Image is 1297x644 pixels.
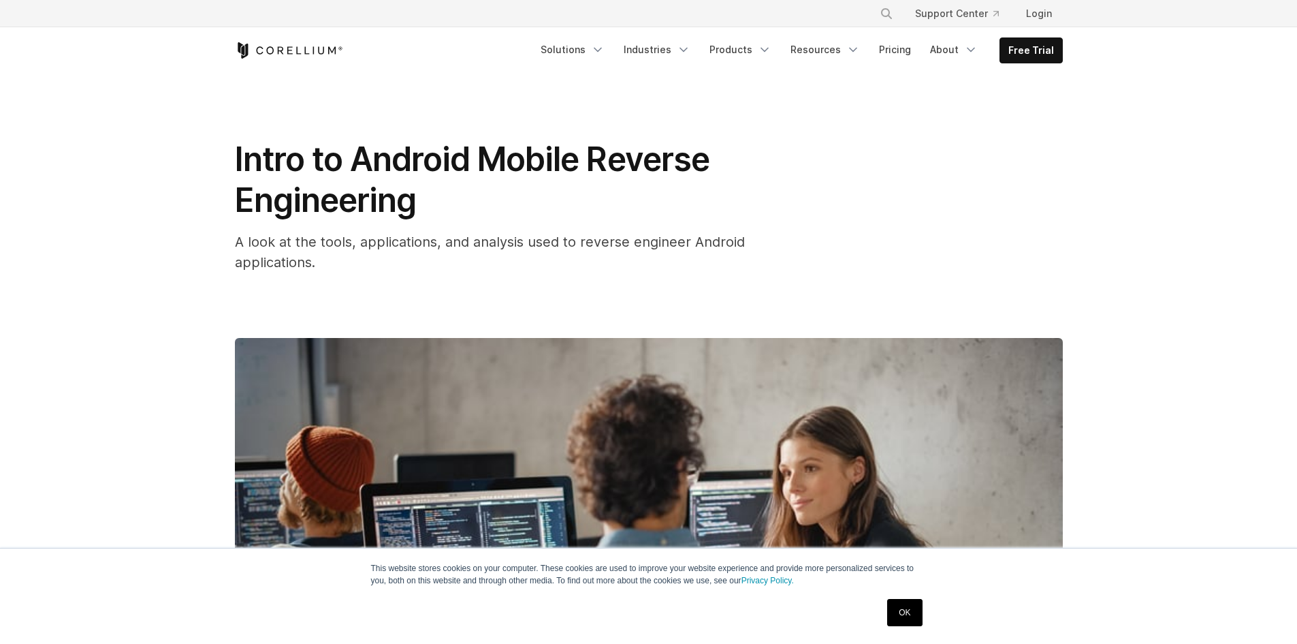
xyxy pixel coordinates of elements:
[701,37,780,62] a: Products
[615,37,699,62] a: Industries
[904,1,1010,26] a: Support Center
[871,37,919,62] a: Pricing
[922,37,986,62] a: About
[741,576,794,585] a: Privacy Policy.
[371,562,927,587] p: This website stores cookies on your computer. These cookies are used to improve your website expe...
[1015,1,1063,26] a: Login
[863,1,1063,26] div: Navigation Menu
[1000,38,1062,63] a: Free Trial
[782,37,868,62] a: Resources
[235,139,709,220] span: Intro to Android Mobile Reverse Engineering
[235,42,343,59] a: Corellium Home
[887,599,922,626] a: OK
[874,1,899,26] button: Search
[235,234,745,271] span: A look at the tools, applications, and analysis used to reverse engineer Android applications.
[532,37,613,62] a: Solutions
[532,37,1063,63] div: Navigation Menu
